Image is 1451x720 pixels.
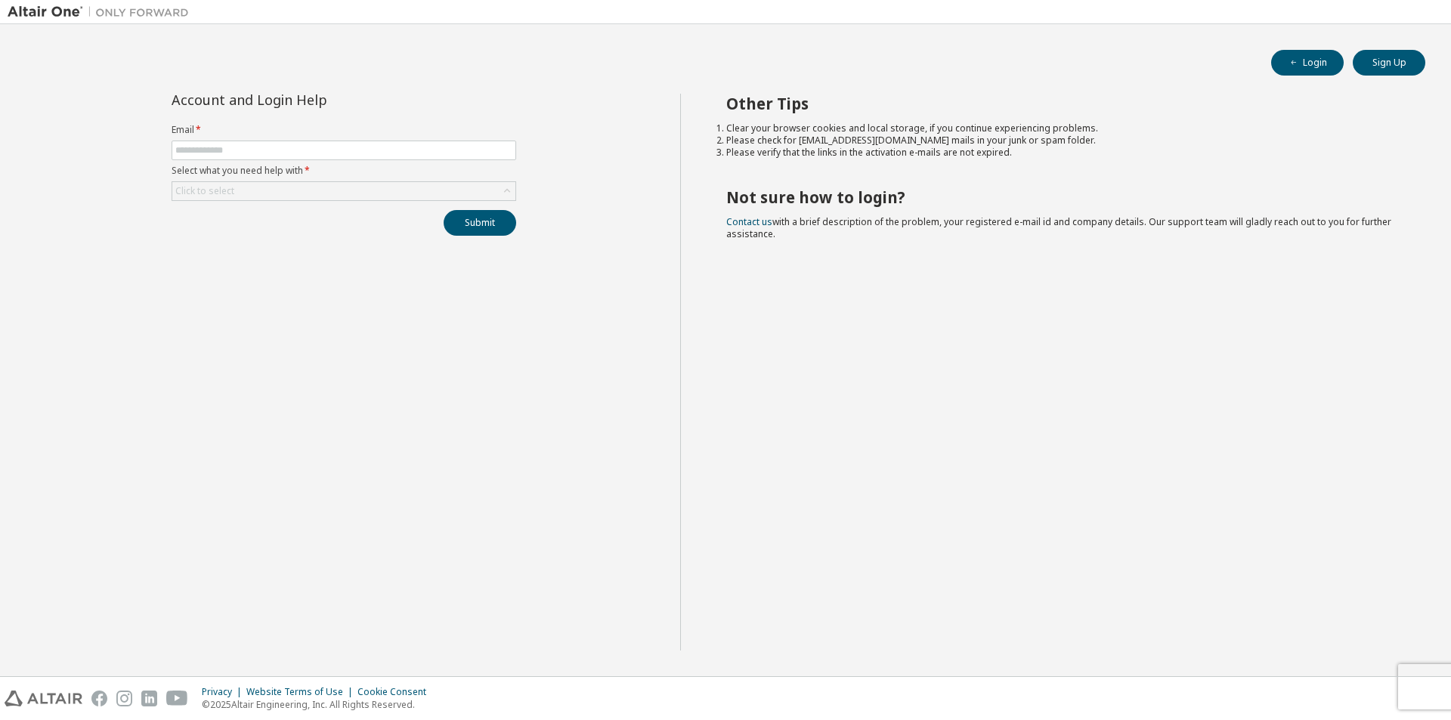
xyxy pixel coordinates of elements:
div: Cookie Consent [357,686,435,698]
button: Login [1271,50,1344,76]
div: Website Terms of Use [246,686,357,698]
p: © 2025 Altair Engineering, Inc. All Rights Reserved. [202,698,435,711]
img: Altair One [8,5,196,20]
li: Clear your browser cookies and local storage, if you continue experiencing problems. [726,122,1399,134]
a: Contact us [726,215,772,228]
button: Submit [444,210,516,236]
img: linkedin.svg [141,691,157,706]
li: Please verify that the links in the activation e-mails are not expired. [726,147,1399,159]
div: Click to select [175,185,234,197]
button: Sign Up [1353,50,1425,76]
div: Account and Login Help [172,94,447,106]
img: facebook.svg [91,691,107,706]
img: altair_logo.svg [5,691,82,706]
img: youtube.svg [166,691,188,706]
label: Select what you need help with [172,165,516,177]
img: instagram.svg [116,691,132,706]
div: Privacy [202,686,246,698]
h2: Not sure how to login? [726,187,1399,207]
h2: Other Tips [726,94,1399,113]
li: Please check for [EMAIL_ADDRESS][DOMAIN_NAME] mails in your junk or spam folder. [726,134,1399,147]
label: Email [172,124,516,136]
span: with a brief description of the problem, your registered e-mail id and company details. Our suppo... [726,215,1391,240]
div: Click to select [172,182,515,200]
